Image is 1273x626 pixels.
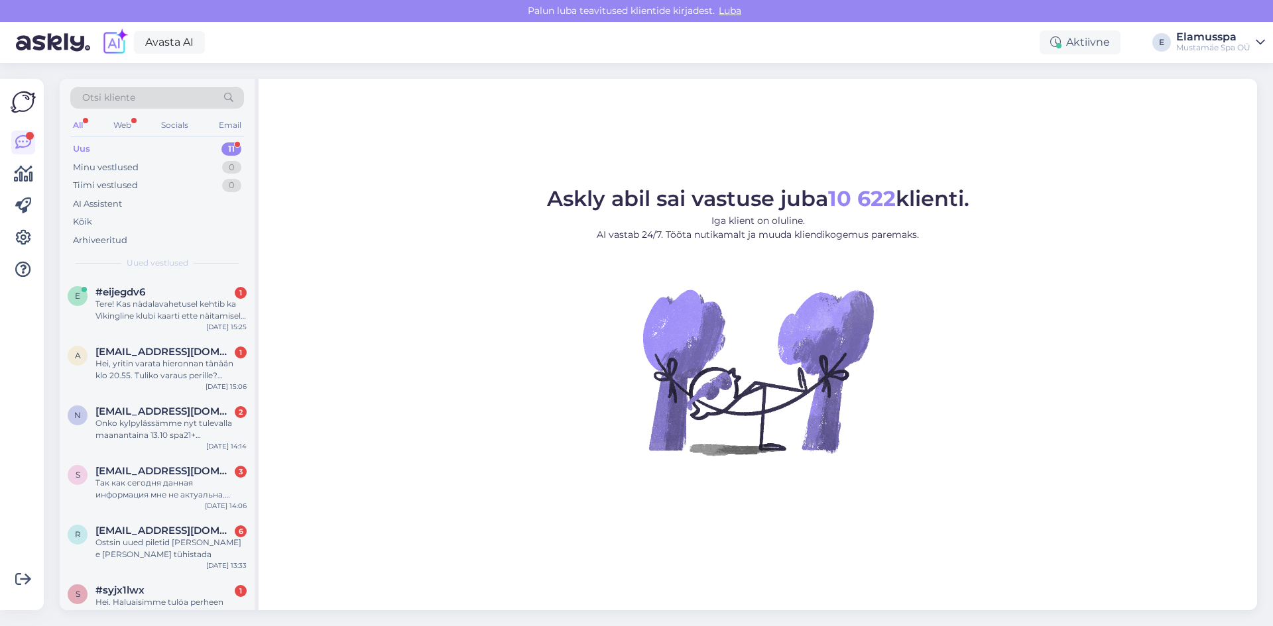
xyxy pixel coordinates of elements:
div: E [1152,33,1171,52]
span: #eijegdv6 [95,286,145,298]
div: 3 [235,466,247,478]
div: Так как сегодня данная информация мне не актуальна. Прошу прислать мне свободное время детского б... [95,477,247,501]
div: Minu vestlused [73,161,139,174]
img: Askly Logo [11,89,36,115]
span: #syjx1lwx [95,584,145,596]
div: 6 [235,525,247,537]
div: Tiimi vestlused [73,179,138,192]
p: Iga klient on oluline. AI vastab 24/7. Tööta nutikamalt ja muuda kliendikogemus paremaks. [547,214,969,242]
a: ElamusspaMustamäe Spa OÜ [1176,32,1265,53]
span: anukivihrju@hotmail.com [95,346,233,358]
div: [DATE] 15:06 [206,382,247,391]
div: 0 [222,179,241,192]
div: Aktiivne [1040,30,1121,54]
span: nestori.naykki@gmail.com [95,405,233,417]
div: 0 [222,161,241,174]
div: Kõik [73,215,92,229]
div: [DATE] 15:25 [206,322,247,332]
div: Hei, yritin varata hieronnan tänään klo 20.55. Tuliko varaus perille? Ystävällisin terveisin, [PE... [95,358,247,382]
div: Onko kylpylässämme nyt tulevalla maanantaina 13.10 spa21+ [PERSON_NAME] hinnoissa lomakauden hinn... [95,417,247,441]
div: 2 [235,406,247,418]
span: s [76,589,80,599]
div: 1 [235,346,247,358]
span: s3650mary@gmail.com [95,465,233,477]
div: Uus [73,142,90,156]
div: Elamusspa [1176,32,1250,42]
img: explore-ai [101,28,129,56]
div: Web [111,117,134,134]
div: AI Assistent [73,197,122,211]
span: e [75,291,80,301]
span: n [74,410,81,420]
div: Email [216,117,244,134]
span: rainlillevali@gmail.com [95,525,233,537]
a: Avasta AI [134,31,205,54]
span: s [76,470,80,480]
b: 10 622 [828,185,896,211]
div: 1 [235,585,247,597]
span: Askly abil sai vastuse juba klienti. [547,185,969,211]
div: [DATE] 13:33 [206,560,247,570]
div: Socials [158,117,191,134]
div: 11 [221,142,241,156]
div: [DATE] 14:14 [206,441,247,451]
div: 1 [235,287,247,299]
img: No Chat active [638,252,877,491]
div: Ostsin uued piletid [PERSON_NAME] e [PERSON_NAME] tühistada [95,537,247,560]
span: Luba [715,5,745,17]
span: r [75,529,81,539]
div: Arhiveeritud [73,234,127,247]
div: All [70,117,86,134]
div: Hei. Haluaisimme tulöa perheen kanssa [PERSON_NAME] tiistaina 14.10. Tarvitseeko meidän ostaa lip... [95,596,247,620]
span: Otsi kliente [82,91,135,105]
span: a [75,350,81,360]
span: Uued vestlused [127,257,188,269]
div: Tere! Kas nädalavahetusel kehtib ka Vikingline klubi kaarti ette näitamisel piletihinnast -15% ? [95,298,247,322]
div: Mustamäe Spa OÜ [1176,42,1250,53]
div: [DATE] 14:06 [205,501,247,511]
